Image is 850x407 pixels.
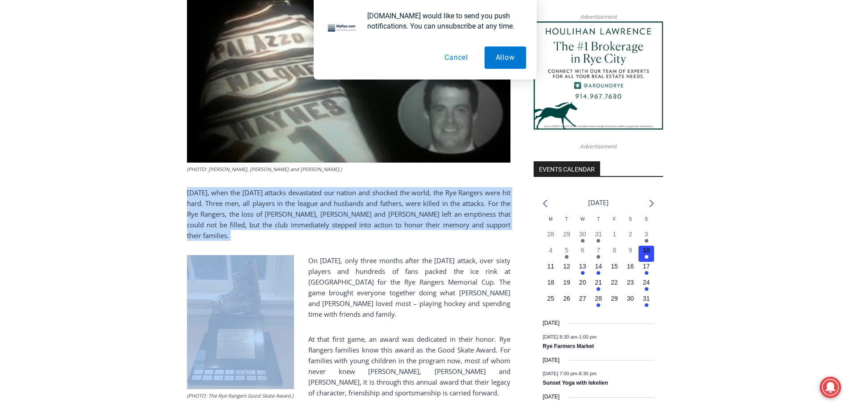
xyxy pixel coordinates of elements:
[187,255,294,389] img: Rye Rangers - Good Skate Award
[595,231,602,238] time: 31
[272,9,311,34] h4: Book [PERSON_NAME]'s Good Humor for Your Event
[563,231,570,238] time: 29
[606,230,622,246] button: 1
[645,239,648,243] em: Has events
[543,393,560,401] time: [DATE]
[581,239,585,243] em: Has events
[543,343,594,350] a: Rye Farmers Market
[581,271,585,275] em: Has events
[187,165,510,173] figcaption: (PHOTO: [PERSON_NAME], [PERSON_NAME] and [PERSON_NAME].)
[543,262,559,278] button: 11
[543,199,547,208] a: Previous month
[591,216,607,230] div: Thursday
[433,46,479,69] button: Cancel
[591,294,607,310] button: 28 Has events
[3,92,87,126] span: Open Tues. - Sun. [PHONE_NUMBER]
[613,231,616,238] time: 1
[565,247,568,254] time: 5
[622,246,639,262] button: 9
[575,278,591,294] button: 20
[606,216,622,230] div: Friday
[547,263,554,270] time: 11
[597,287,600,291] em: Has events
[606,262,622,278] button: 15
[606,246,622,262] button: 8
[58,16,220,25] div: Birthdays, Graduations, Any Private Event
[563,263,570,270] time: 12
[639,294,655,310] button: 31 Has events
[629,247,632,254] time: 9
[0,90,90,111] a: Open Tues. - Sun. [PHONE_NUMBER]
[547,295,554,302] time: 25
[611,263,618,270] time: 15
[613,247,616,254] time: 8
[187,255,510,319] p: On [DATE], only three months after the [DATE] attack, over sixty players and hundreds of fans pac...
[485,46,526,69] button: Allow
[543,319,560,327] time: [DATE]
[559,230,575,246] button: 29
[595,263,602,270] time: 14
[187,187,510,241] p: [DATE], when the [DATE] attacks devastated our nation and shocked the world, the Rye Rangers were...
[597,271,600,275] em: Has events
[225,0,422,87] div: "The first chef I interviewed talked about coming to [GEOGRAPHIC_DATA] from [GEOGRAPHIC_DATA] in ...
[534,161,600,176] h2: Events Calendar
[559,246,575,262] button: 5 Has events
[643,263,650,270] time: 17
[547,279,554,286] time: 18
[565,217,568,222] span: T
[233,89,414,109] span: Intern @ [DOMAIN_NAME]
[547,231,554,238] time: 28
[543,380,608,387] a: Sunset Yoga with Iekelien
[559,216,575,230] div: Tuesday
[595,279,602,286] time: 21
[613,217,616,222] span: F
[559,262,575,278] button: 12
[575,262,591,278] button: 13 Has events
[591,230,607,246] button: 31 Has events
[622,216,639,230] div: Saturday
[645,255,648,259] em: Has events
[597,247,600,254] time: 7
[645,271,648,275] em: Has events
[579,263,586,270] time: 13
[597,255,600,259] em: Has events
[639,278,655,294] button: 24 Has events
[187,392,294,400] figcaption: (PHOTO: The Rye Rangers Good Skate Award.)
[265,3,322,41] a: Book [PERSON_NAME]'s Good Humor for Your Event
[597,217,600,222] span: T
[606,294,622,310] button: 29
[645,303,648,307] em: Has events
[629,231,632,238] time: 2
[543,334,577,339] span: [DATE] 8:30 am
[627,279,634,286] time: 23
[559,278,575,294] button: 19
[579,371,597,376] span: 8:30 pm
[575,216,591,230] div: Wednesday
[565,255,568,259] em: Has events
[543,278,559,294] button: 18
[645,231,648,238] time: 3
[543,356,560,365] time: [DATE]
[543,334,597,339] time: -
[606,278,622,294] button: 22
[595,295,602,302] time: 28
[360,11,526,31] div: [DOMAIN_NAME] would like to send you push notifications. You can unsubscribe at any time.
[591,246,607,262] button: 7 Has events
[591,262,607,278] button: 14 Has events
[543,371,597,376] time: -
[581,247,585,254] time: 6
[627,295,634,302] time: 30
[639,262,655,278] button: 17 Has events
[543,294,559,310] button: 25
[580,217,585,222] span: W
[622,230,639,246] button: 2
[543,216,559,230] div: Monday
[91,56,127,107] div: "clearly one of the favorites in the [GEOGRAPHIC_DATA] neighborhood"
[597,303,600,307] em: Has events
[579,334,597,339] span: 1:00 pm
[643,279,650,286] time: 24
[588,197,609,209] li: [DATE]
[187,334,510,398] p: At that first game, an award was dedicated in their honor. Rye Rangers families know this award a...
[543,371,577,376] span: [DATE] 7:00 pm
[622,294,639,310] button: 30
